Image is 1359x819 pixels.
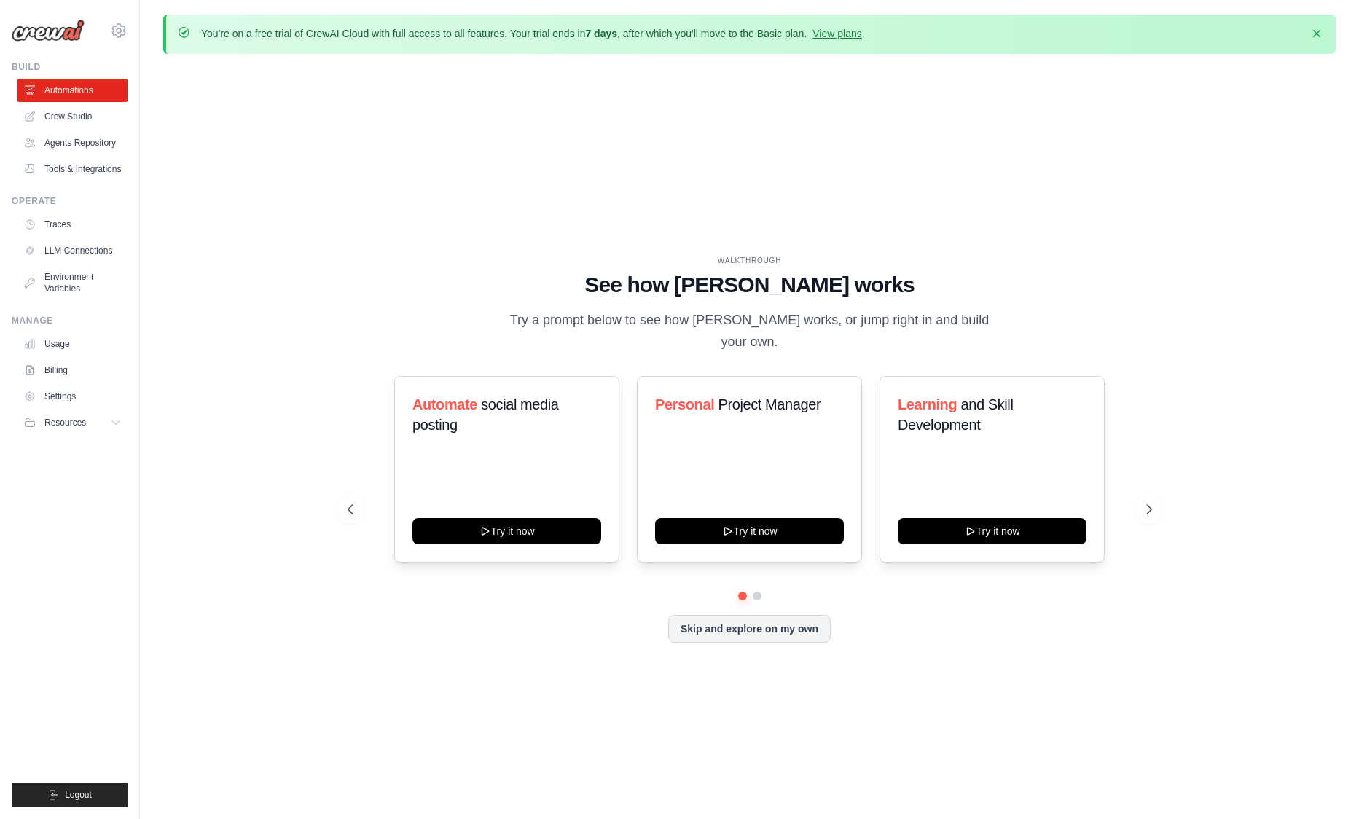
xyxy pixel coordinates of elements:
div: Build [12,61,128,73]
a: Traces [17,213,128,236]
strong: 7 days [585,28,617,39]
a: Agents Repository [17,131,128,154]
div: WALKTHROUGH [348,255,1152,266]
a: Environment Variables [17,265,128,300]
a: Crew Studio [17,105,128,128]
span: Logout [65,789,92,801]
div: Manage [12,315,128,326]
a: Tools & Integrations [17,157,128,181]
h1: See how [PERSON_NAME] works [348,272,1152,298]
button: Resources [17,411,128,434]
a: View plans [812,28,861,39]
button: Try it now [655,518,844,544]
span: and Skill Development [898,396,1013,433]
a: Automations [17,79,128,102]
a: LLM Connections [17,239,128,262]
a: Billing [17,358,128,382]
span: Automate [412,396,477,412]
p: Try a prompt below to see how [PERSON_NAME] works, or jump right in and build your own. [505,310,995,353]
img: Logo [12,20,85,42]
div: Operate [12,195,128,207]
span: Project Manager [718,396,821,412]
button: Logout [12,783,128,807]
span: Resources [44,417,86,428]
span: Personal [655,396,714,412]
span: social media posting [412,396,559,433]
a: Settings [17,385,128,408]
button: Try it now [412,518,601,544]
p: You're on a free trial of CrewAI Cloud with full access to all features. Your trial ends in , aft... [201,26,865,41]
a: Usage [17,332,128,356]
button: Try it now [898,518,1086,544]
button: Skip and explore on my own [668,615,831,643]
span: Learning [898,396,957,412]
